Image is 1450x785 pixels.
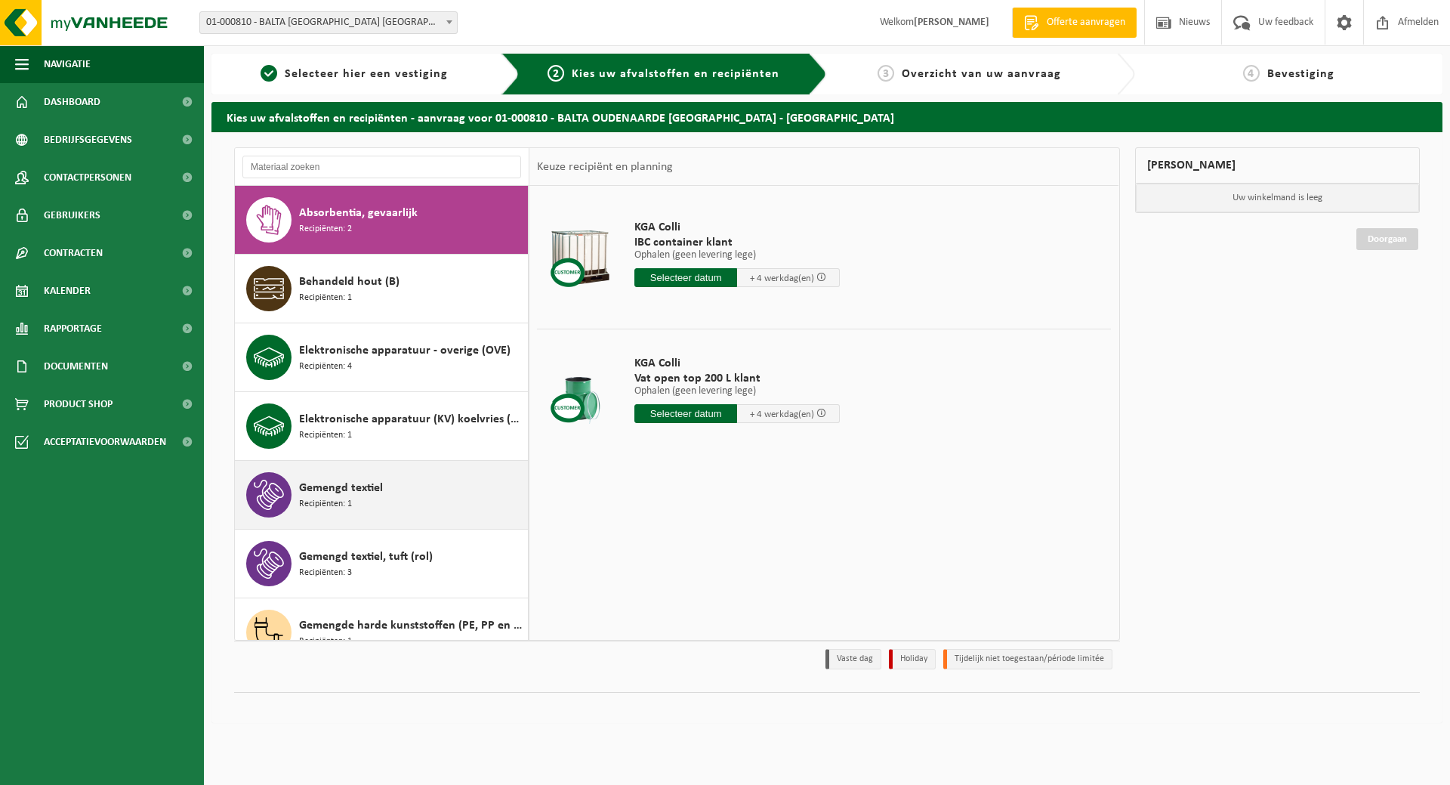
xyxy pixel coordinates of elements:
[235,323,529,392] button: Elektronische apparatuur - overige (OVE) Recipiënten: 4
[634,371,840,386] span: Vat open top 200 L klant
[199,11,458,34] span: 01-000810 - BALTA OUDENAARDE NV - OUDENAARDE
[634,220,840,235] span: KGA Colli
[235,598,529,667] button: Gemengde harde kunststoffen (PE, PP en PVC), recycleerbaar (industrieel) Recipiënten: 1
[943,649,1112,669] li: Tijdelijk niet toegestaan/période limitée
[235,186,529,255] button: Absorbentia, gevaarlijk Recipiënten: 2
[299,360,352,374] span: Recipiënten: 4
[44,159,131,196] span: Contactpersonen
[889,649,936,669] li: Holiday
[634,404,737,423] input: Selecteer datum
[44,272,91,310] span: Kalender
[44,234,103,272] span: Contracten
[44,83,100,121] span: Dashboard
[1243,65,1260,82] span: 4
[299,635,352,649] span: Recipiënten: 1
[299,497,352,511] span: Recipiënten: 1
[572,68,779,80] span: Kies uw afvalstoffen en recipiënten
[299,617,524,635] span: Gemengde harde kunststoffen (PE, PP en PVC), recycleerbaar (industrieel)
[235,255,529,323] button: Behandeld hout (B) Recipiënten: 1
[299,566,352,580] span: Recipiënten: 3
[634,386,840,397] p: Ophalen (geen levering lege)
[634,250,840,261] p: Ophalen (geen levering lege)
[1267,68,1334,80] span: Bevestiging
[750,274,814,283] span: + 4 werkdag(en)
[1136,184,1420,212] p: Uw winkelmand is leeg
[235,461,529,530] button: Gemengd textiel Recipiënten: 1
[299,291,352,305] span: Recipiënten: 1
[44,385,113,423] span: Product Shop
[529,148,680,186] div: Keuze recipiënt en planning
[299,273,400,291] span: Behandeld hout (B)
[44,348,108,385] span: Documenten
[219,65,489,83] a: 1Selecteer hier een vestiging
[299,428,352,443] span: Recipiënten: 1
[299,222,352,236] span: Recipiënten: 2
[44,196,100,234] span: Gebruikers
[299,342,511,360] span: Elektronische apparatuur - overige (OVE)
[285,68,448,80] span: Selecteer hier een vestiging
[200,12,457,33] span: 01-000810 - BALTA OUDENAARDE NV - OUDENAARDE
[299,410,524,428] span: Elektronische apparatuur (KV) koelvries (huishoudelijk)
[1043,15,1129,30] span: Offerte aanvragen
[750,409,814,419] span: + 4 werkdag(en)
[299,204,418,222] span: Absorbentia, gevaarlijk
[548,65,564,82] span: 2
[634,356,840,371] span: KGA Colli
[44,121,132,159] span: Bedrijfsgegevens
[211,102,1442,131] h2: Kies uw afvalstoffen en recipiënten - aanvraag voor 01-000810 - BALTA OUDENAARDE [GEOGRAPHIC_DATA...
[634,235,840,250] span: IBC container klant
[914,17,989,28] strong: [PERSON_NAME]
[44,45,91,83] span: Navigatie
[242,156,521,178] input: Materiaal zoeken
[299,479,383,497] span: Gemengd textiel
[902,68,1061,80] span: Overzicht van uw aanvraag
[44,423,166,461] span: Acceptatievoorwaarden
[235,392,529,461] button: Elektronische apparatuur (KV) koelvries (huishoudelijk) Recipiënten: 1
[235,530,529,598] button: Gemengd textiel, tuft (rol) Recipiënten: 3
[634,268,737,287] input: Selecteer datum
[1012,8,1137,38] a: Offerte aanvragen
[1135,147,1421,184] div: [PERSON_NAME]
[825,649,881,669] li: Vaste dag
[44,310,102,348] span: Rapportage
[261,65,277,82] span: 1
[299,548,433,566] span: Gemengd textiel, tuft (rol)
[878,65,894,82] span: 3
[1356,228,1418,250] a: Doorgaan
